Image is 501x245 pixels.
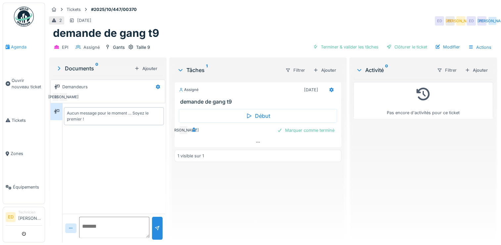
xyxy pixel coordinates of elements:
[3,137,45,171] a: Zones
[356,66,431,74] div: Activité
[462,66,490,75] div: Ajouter
[275,126,337,135] div: Marquer comme terminé
[180,99,338,105] h3: demande de gang t9
[53,27,159,40] h1: demande de gang t9
[445,16,455,26] div: ED
[3,30,45,64] a: Agenda
[310,42,381,51] div: Terminer & valider les tâches
[432,42,463,51] div: Modifier
[11,150,42,157] span: Zones
[477,16,486,26] div: ED
[12,77,42,90] span: Ouvrir nouveau ticket
[206,66,208,74] sup: 1
[14,7,34,27] img: Badge_color-CXgf-gQk.svg
[3,170,45,204] a: Équipements
[488,16,497,26] div: [PERSON_NAME]
[384,42,430,51] div: Clôturer le ticket
[18,210,42,224] li: [PERSON_NAME]
[304,87,318,93] div: [DATE]
[88,6,139,13] strong: #2025/10/447/00370
[62,44,68,50] div: EPI
[67,6,81,13] div: Tickets
[467,16,476,26] div: ED
[3,104,45,137] a: Tickets
[177,66,280,74] div: Tâches
[77,17,91,24] div: [DATE]
[6,212,16,222] li: ED
[11,44,42,50] span: Agenda
[177,153,204,159] div: 1 visible sur 1
[12,117,42,123] span: Tickets
[18,210,42,215] div: Technicien
[456,16,465,26] div: [PERSON_NAME]
[113,44,125,50] div: Gants
[179,125,188,135] div: [PERSON_NAME]
[282,65,308,75] div: Filtrer
[132,64,160,73] div: Ajouter
[434,65,460,75] div: Filtrer
[311,66,339,75] div: Ajouter
[83,44,100,50] div: Assigné
[13,184,42,190] span: Équipements
[179,109,337,123] div: Début
[385,66,388,74] sup: 0
[95,64,98,72] sup: 0
[435,16,444,26] div: ED
[59,17,62,24] div: 2
[179,87,199,93] div: Assigné
[136,44,150,50] div: Taille 9
[465,42,494,52] div: Actions
[62,84,88,90] div: Demandeurs
[52,92,61,102] div: ED
[6,210,42,226] a: ED Technicien[PERSON_NAME]
[59,92,68,102] div: [PERSON_NAME]
[358,85,489,116] div: Pas encore d'activités pour ce ticket
[3,64,45,104] a: Ouvrir nouveau ticket
[67,110,161,122] div: Aucun message pour le moment … Soyez le premier !
[56,64,132,72] div: Documents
